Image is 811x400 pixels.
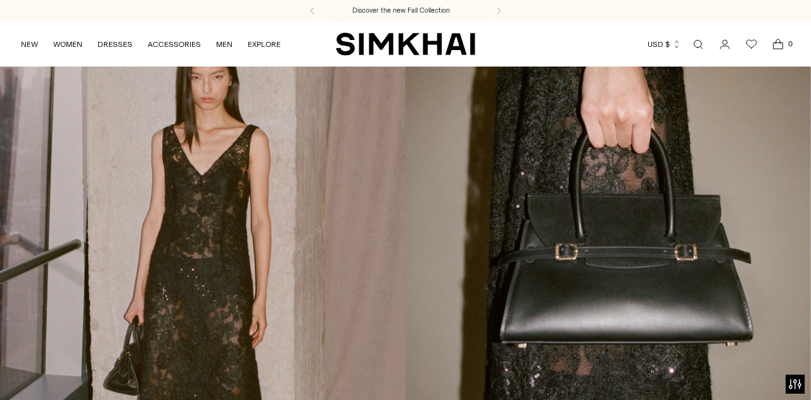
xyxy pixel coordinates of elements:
[686,32,711,57] a: Open search modal
[216,30,233,58] a: MEN
[712,32,738,57] a: Go to the account page
[352,6,450,16] a: Discover the new Fall Collection
[248,30,281,58] a: EXPLORE
[53,30,82,58] a: WOMEN
[648,30,681,58] button: USD $
[21,30,38,58] a: NEW
[765,32,791,57] a: Open cart modal
[784,38,796,49] span: 0
[739,32,764,57] a: Wishlist
[148,30,201,58] a: ACCESSORIES
[98,30,132,58] a: DRESSES
[336,32,475,56] a: SIMKHAI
